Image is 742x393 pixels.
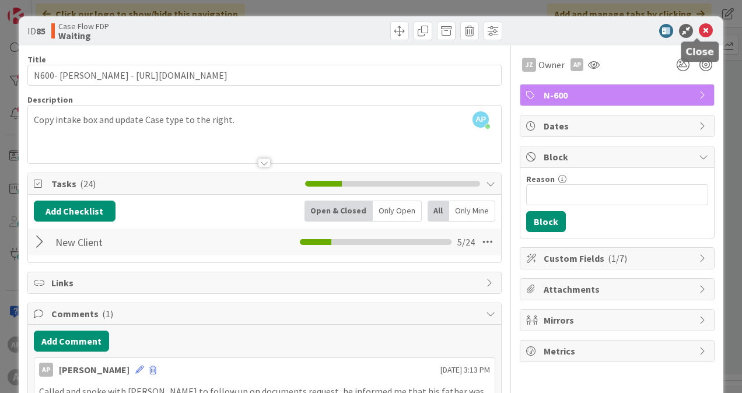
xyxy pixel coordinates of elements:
[449,201,495,222] div: Only Mine
[685,46,714,57] h5: Close
[544,251,693,265] span: Custom Fields
[58,31,109,40] b: Waiting
[51,276,480,290] span: Links
[59,363,129,377] div: [PERSON_NAME]
[51,307,480,321] span: Comments
[526,174,555,184] label: Reason
[27,24,45,38] span: ID
[102,308,113,320] span: ( 1 )
[34,331,109,352] button: Add Comment
[80,178,96,190] span: ( 24 )
[544,282,693,296] span: Attachments
[39,363,53,377] div: AP
[457,235,475,249] span: 5 / 24
[544,88,693,102] span: N-600
[27,65,502,86] input: type card name here...
[544,344,693,358] span: Metrics
[304,201,373,222] div: Open & Closed
[51,177,299,191] span: Tasks
[526,211,566,232] button: Block
[544,313,693,327] span: Mirrors
[608,252,627,264] span: ( 1/7 )
[27,54,46,65] label: Title
[570,58,583,71] div: AP
[373,201,422,222] div: Only Open
[428,201,449,222] div: All
[51,231,243,252] input: Add Checklist...
[544,119,693,133] span: Dates
[544,150,693,164] span: Block
[522,58,536,72] div: JZ
[58,22,109,31] span: Case Flow FDP
[473,111,489,128] span: AP
[34,113,495,127] p: Copy intake box and update Case type to the right.
[36,25,45,37] b: 85
[440,364,490,376] span: [DATE] 3:13 PM
[538,58,565,72] span: Owner
[27,94,73,105] span: Description
[34,201,116,222] button: Add Checklist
